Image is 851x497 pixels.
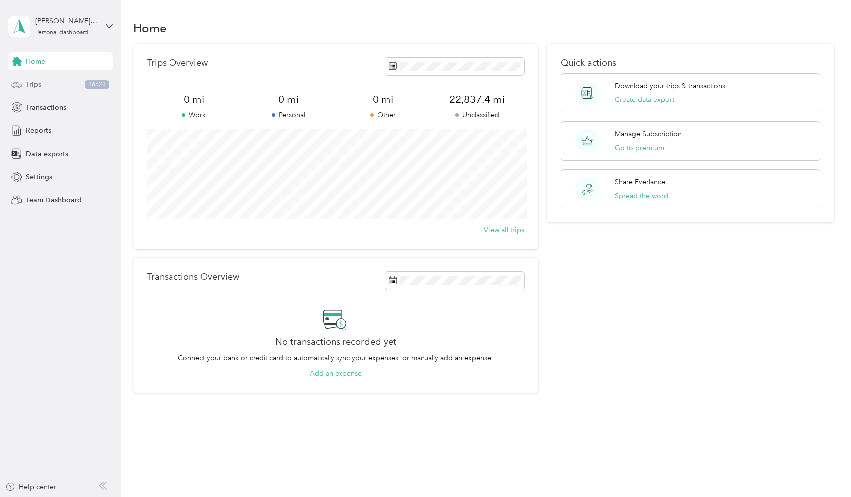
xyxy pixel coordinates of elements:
span: 22,837.4 mi [430,93,524,106]
p: Trips Overview [147,58,208,68]
div: [PERSON_NAME][EMAIL_ADDRESS][DOMAIN_NAME] [35,16,97,26]
span: Transactions [26,102,66,113]
button: Create data export [615,95,674,105]
button: Spread the word [615,191,668,201]
button: Add an expense [310,368,362,379]
p: Other [336,110,430,120]
p: Share Everlance [615,177,665,187]
span: 16523 [85,80,109,89]
p: Transactions Overview [147,272,239,282]
button: Go to premium [615,143,664,153]
p: Unclassified [430,110,524,120]
iframe: Everlance-gr Chat Button Frame [795,441,851,497]
span: Home [26,56,45,67]
button: Help center [5,482,56,492]
p: Personal [241,110,336,120]
span: 0 mi [241,93,336,106]
span: Data exports [26,149,68,159]
span: Trips [26,79,41,90]
p: Manage Subscription [615,129,681,139]
div: Personal dashboard [35,30,88,36]
span: Team Dashboard [26,195,82,205]
p: Work [147,110,242,120]
span: 0 mi [147,93,242,106]
p: Connect your bank or credit card to automatically sync your expenses, or manually add an expense. [178,353,493,363]
h2: No transactions recorded yet [275,337,396,347]
span: Settings [26,172,52,182]
span: Reports [26,125,51,136]
p: Download your trips & transactions [615,81,725,91]
h1: Home [133,23,167,33]
span: 0 mi [336,93,430,106]
p: Quick actions [561,58,820,68]
button: View all trips [484,225,524,235]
